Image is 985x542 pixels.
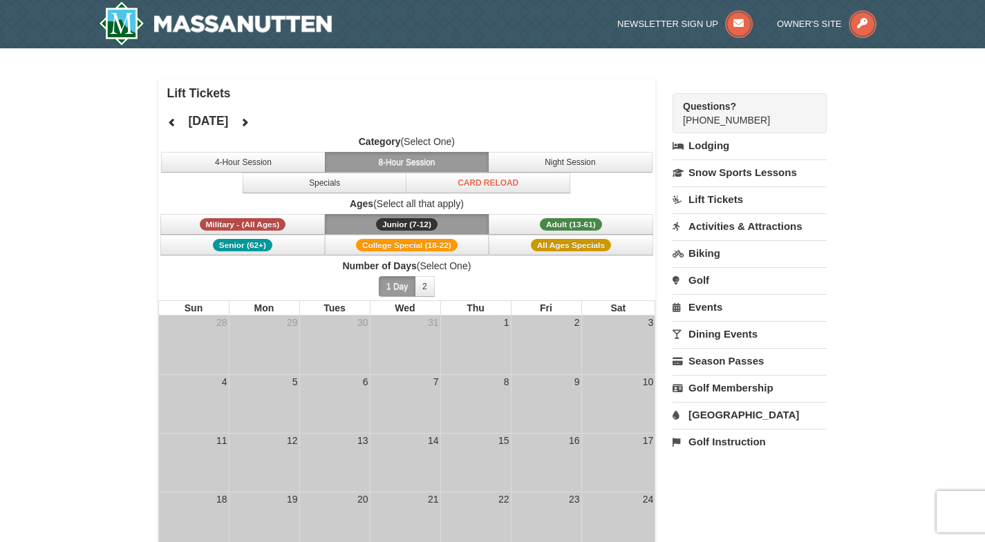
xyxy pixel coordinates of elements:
a: Newsletter Sign Up [617,19,753,29]
a: Snow Sports Lessons [673,159,827,185]
div: 3 [646,316,655,329]
div: 20 [356,492,370,506]
th: Sun [158,300,229,316]
strong: Number of Days [342,260,416,271]
button: Senior (62+) [160,235,325,255]
a: Golf [673,267,827,293]
a: [GEOGRAPHIC_DATA] [673,402,827,427]
div: 11 [215,434,229,447]
a: Golf Membership [673,375,827,400]
span: Owner's Site [777,19,842,29]
div: 22 [497,492,511,506]
div: 21 [426,492,440,506]
a: Season Passes [673,348,827,374]
strong: Questions? [683,101,736,112]
span: Newsletter Sign Up [617,19,718,29]
div: 2 [573,316,581,329]
div: 30 [356,316,370,329]
a: Activities & Attractions [673,213,827,239]
div: 19 [285,492,299,506]
th: Tues [299,300,370,316]
div: 5 [291,375,299,389]
a: Events [673,294,827,320]
strong: Ages [350,198,373,209]
label: (Select One) [158,135,656,148]
img: Massanutten Resort Logo [99,1,332,46]
div: 24 [641,492,655,506]
span: Junior (7-12) [376,218,438,231]
div: 15 [497,434,511,447]
button: College Special (18-22) [325,235,489,255]
a: Dining Events [673,321,827,347]
button: 1 Day [379,276,415,297]
th: Sat [581,300,656,316]
a: Golf Instruction [673,429,827,454]
span: Senior (62+) [213,239,272,251]
button: Military - (All Ages) [160,214,325,235]
button: 2 [415,276,435,297]
h4: Lift Tickets [167,86,656,100]
span: [PHONE_NUMBER] [683,99,802,126]
div: 9 [573,375,581,389]
div: 23 [567,492,581,506]
label: (Select all that apply) [158,197,656,211]
div: 1 [503,316,511,329]
button: Card Reload [406,173,570,193]
h4: [DATE] [188,114,228,128]
th: Mon [229,300,299,316]
a: Owner's Site [777,19,876,29]
strong: Category [359,136,401,147]
div: 10 [641,375,655,389]
th: Thu [440,300,511,316]
div: 8 [503,375,511,389]
div: 28 [215,316,229,329]
div: 18 [215,492,229,506]
button: 8-Hour Session [325,152,489,173]
span: All Ages Specials [531,239,611,251]
div: 6 [362,375,370,389]
label: (Select One) [158,259,656,273]
div: 13 [356,434,370,447]
span: Adult (13-61) [540,218,602,231]
div: 4 [221,375,229,389]
div: 14 [426,434,440,447]
a: Massanutten Resort [99,1,332,46]
span: College Special (18-22) [356,239,458,251]
button: Adult (13-61) [489,214,653,235]
div: 16 [567,434,581,447]
a: Lift Tickets [673,186,827,212]
a: Lodging [673,133,827,158]
button: All Ages Specials [489,235,653,255]
div: 12 [285,434,299,447]
button: Specials [243,173,407,193]
div: 29 [285,316,299,329]
button: Junior (7-12) [325,214,489,235]
th: Fri [511,300,581,316]
div: 17 [641,434,655,447]
button: 4-Hour Session [161,152,326,173]
a: Biking [673,240,827,266]
div: 31 [426,316,440,329]
div: 7 [432,375,440,389]
span: Military - (All Ages) [200,218,286,231]
th: Wed [370,300,440,316]
button: Night Session [488,152,653,173]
